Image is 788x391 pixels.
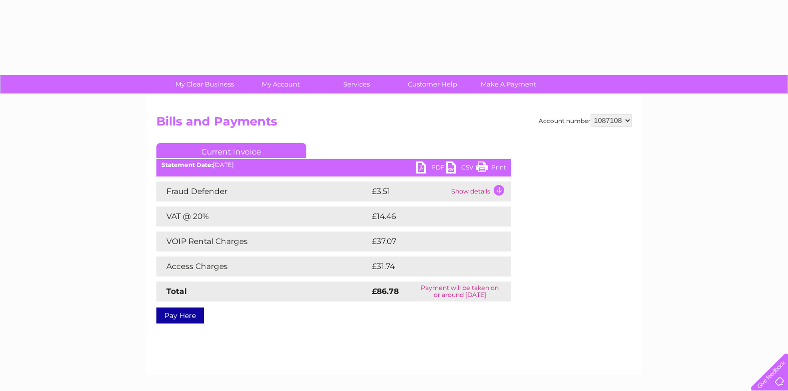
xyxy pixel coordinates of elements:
[156,307,204,323] a: Pay Here
[156,256,369,276] td: Access Charges
[409,281,511,301] td: Payment will be taken on or around [DATE]
[369,256,490,276] td: £31.74
[156,143,306,158] a: Current Invoice
[161,161,213,168] b: Statement Date:
[369,206,491,226] td: £14.46
[369,181,449,201] td: £3.51
[163,75,246,93] a: My Clear Business
[449,181,511,201] td: Show details
[166,286,187,296] strong: Total
[476,161,506,176] a: Print
[156,114,632,133] h2: Bills and Payments
[539,114,632,126] div: Account number
[156,181,369,201] td: Fraud Defender
[446,161,476,176] a: CSV
[239,75,322,93] a: My Account
[156,161,511,168] div: [DATE]
[156,231,369,251] td: VOIP Rental Charges
[416,161,446,176] a: PDF
[467,75,550,93] a: Make A Payment
[372,286,399,296] strong: £86.78
[369,231,491,251] td: £37.07
[391,75,474,93] a: Customer Help
[315,75,398,93] a: Services
[156,206,369,226] td: VAT @ 20%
